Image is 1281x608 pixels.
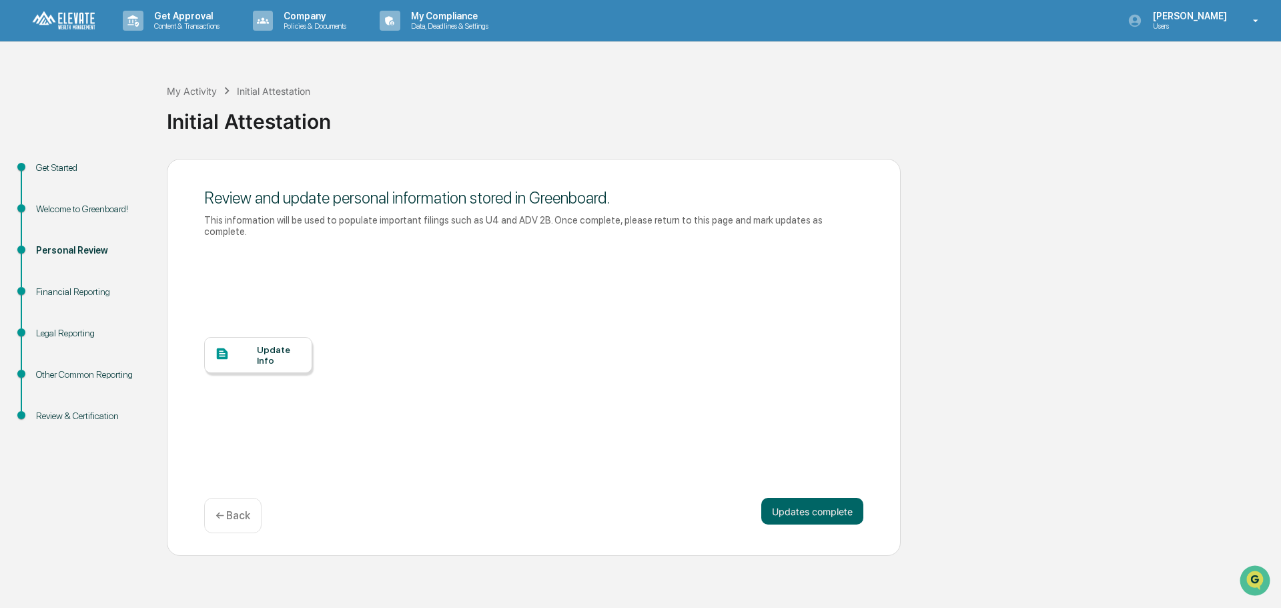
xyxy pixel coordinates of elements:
p: Data, Deadlines & Settings [400,21,495,31]
div: Review and update personal information stored in Greenboard. [204,188,863,208]
span: Attestations [110,168,165,182]
img: 1746055101610-c473b297-6a78-478c-a979-82029cc54cd1 [13,102,37,126]
div: Initial Attestation [237,85,310,97]
button: Updates complete [761,498,863,525]
div: 🔎 [13,195,24,206]
div: My Activity [167,85,217,97]
div: Start new chat [45,102,219,115]
span: Pylon [133,226,161,236]
div: Update Info [257,344,302,366]
button: Start new chat [227,106,243,122]
a: 🔎Data Lookup [8,188,89,212]
a: Powered byPylon [94,226,161,236]
div: Initial Attestation [167,99,1274,133]
a: 🗄️Attestations [91,163,171,187]
a: 🖐️Preclearance [8,163,91,187]
div: This information will be used to populate important filings such as U4 and ADV 2B. Once complete,... [204,214,863,237]
div: Legal Reporting [36,326,145,340]
div: Welcome to Greenboard! [36,202,145,216]
p: My Compliance [400,11,495,21]
img: logo [32,11,96,31]
p: Company [273,11,353,21]
p: Policies & Documents [273,21,353,31]
div: Review & Certification [36,409,145,423]
p: Users [1142,21,1234,31]
p: [PERSON_NAME] [1142,11,1234,21]
p: How can we help? [13,28,243,49]
div: Financial Reporting [36,285,145,299]
p: Content & Transactions [143,21,226,31]
span: Data Lookup [27,194,84,207]
p: Get Approval [143,11,226,21]
div: 🗄️ [97,170,107,180]
p: ← Back [216,509,250,522]
div: Personal Review [36,244,145,258]
span: Preclearance [27,168,86,182]
div: Other Common Reporting [36,368,145,382]
div: We're available if you need us! [45,115,169,126]
div: 🖐️ [13,170,24,180]
div: Get Started [36,161,145,175]
iframe: Open customer support [1238,564,1274,600]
